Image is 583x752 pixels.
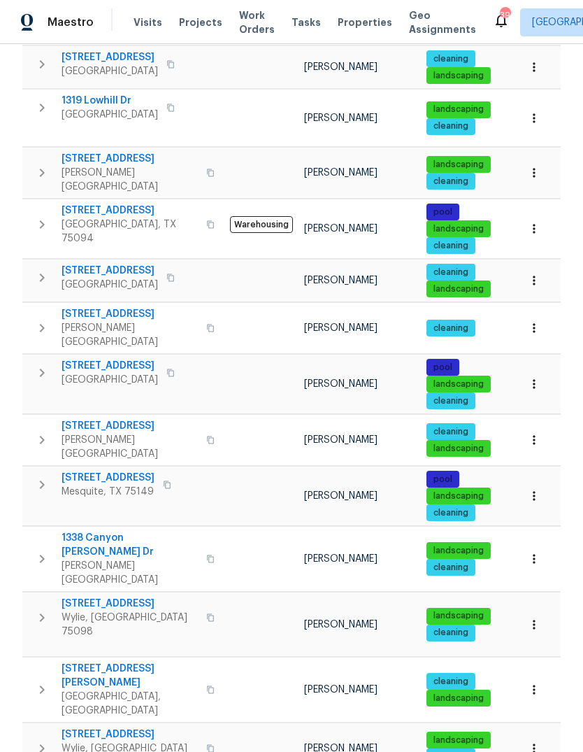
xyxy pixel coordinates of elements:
span: cleaning [428,507,474,519]
span: [GEOGRAPHIC_DATA] [62,373,158,387]
span: cleaning [428,240,474,252]
span: [PERSON_NAME] [304,168,377,178]
span: [STREET_ADDRESS] [62,471,154,485]
span: Work Orders [239,8,275,36]
span: [STREET_ADDRESS] [62,359,158,373]
div: 39 [500,8,510,22]
span: Geo Assignments [409,8,476,36]
span: [STREET_ADDRESS] [62,597,198,611]
span: Tasks [291,17,321,27]
span: [GEOGRAPHIC_DATA], [GEOGRAPHIC_DATA] [62,690,198,718]
span: [STREET_ADDRESS] [62,204,198,218]
span: Maestro [48,15,94,29]
span: Visits [134,15,162,29]
span: cleaning [428,53,474,65]
span: [PERSON_NAME][GEOGRAPHIC_DATA] [62,433,198,461]
span: cleaning [428,120,474,132]
span: landscaping [428,223,489,235]
span: landscaping [428,283,489,295]
span: cleaning [428,627,474,639]
span: cleaning [428,426,474,438]
span: [PERSON_NAME] [304,276,377,285]
span: [PERSON_NAME] [304,554,377,564]
span: 1338 Canyon [PERSON_NAME] Dr [62,531,198,559]
span: [PERSON_NAME] [304,685,377,695]
span: [GEOGRAPHIC_DATA] [62,108,158,122]
span: Projects [179,15,222,29]
span: [STREET_ADDRESS] [62,419,198,433]
span: landscaping [428,693,489,704]
span: Wylie, [GEOGRAPHIC_DATA] 75098 [62,611,198,639]
span: [GEOGRAPHIC_DATA], TX 75094 [62,218,198,246]
span: [PERSON_NAME][GEOGRAPHIC_DATA] [62,166,198,194]
span: cleaning [428,267,474,278]
span: [PERSON_NAME] [304,62,377,72]
span: cleaning [428,562,474,574]
span: Warehousing [230,216,293,233]
span: pool [428,362,458,374]
span: landscaping [428,545,489,557]
span: Properties [338,15,392,29]
span: [PERSON_NAME] [304,113,377,123]
span: landscaping [428,159,489,171]
span: [STREET_ADDRESS] [62,264,158,278]
span: landscaping [428,104,489,115]
span: cleaning [428,395,474,407]
span: [STREET_ADDRESS] [62,152,198,166]
span: landscaping [428,70,489,82]
span: cleaning [428,676,474,688]
span: landscaping [428,735,489,746]
span: [PERSON_NAME] [304,435,377,445]
span: [PERSON_NAME][GEOGRAPHIC_DATA] [62,321,198,349]
span: landscaping [428,443,489,455]
span: [PERSON_NAME] [304,323,377,333]
span: cleaning [428,322,474,334]
span: [GEOGRAPHIC_DATA] [62,278,158,292]
span: landscaping [428,610,489,622]
span: [STREET_ADDRESS] [62,50,158,64]
span: [GEOGRAPHIC_DATA] [62,64,158,78]
span: [STREET_ADDRESS] [62,728,198,742]
span: [PERSON_NAME] [304,379,377,389]
span: cleaning [428,176,474,187]
span: 1319 Lowhill Dr [62,94,158,108]
span: [PERSON_NAME] [304,491,377,501]
span: pool [428,474,458,485]
span: landscaping [428,490,489,502]
span: [STREET_ADDRESS][PERSON_NAME] [62,662,198,690]
span: [PERSON_NAME][GEOGRAPHIC_DATA] [62,559,198,587]
span: [STREET_ADDRESS] [62,307,198,321]
span: landscaping [428,378,489,390]
span: [PERSON_NAME] [304,620,377,630]
span: Mesquite, TX 75149 [62,485,154,499]
span: pool [428,206,458,218]
span: [PERSON_NAME] [304,224,377,234]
